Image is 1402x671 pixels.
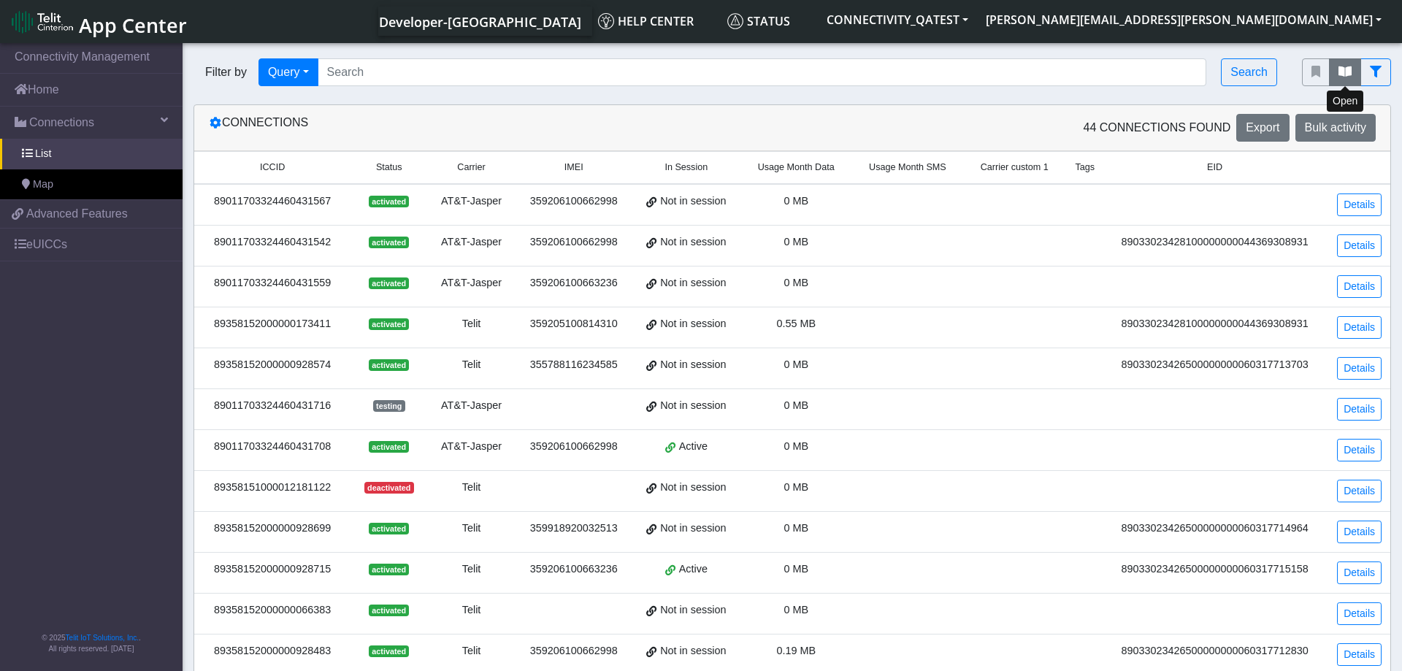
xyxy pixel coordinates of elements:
a: Details [1337,234,1382,257]
div: 359918920032513 [524,521,624,537]
span: Export [1246,121,1279,134]
span: Not in session [660,521,726,537]
div: Telit [436,643,507,659]
div: 89033023426500000000060317714964 [1113,521,1317,537]
div: Telit [436,357,507,373]
span: IMEI [564,161,583,175]
div: Connections [198,114,792,142]
button: Query [258,58,318,86]
div: 89033023426500000000060317713703 [1113,357,1317,373]
div: 89011703324460431716 [203,398,342,414]
div: Telit [436,602,507,618]
div: 359206100662998 [524,234,624,250]
div: AT&T-Jasper [436,234,507,250]
div: 89358152000000928574 [203,357,342,373]
a: Details [1337,643,1382,666]
button: CONNECTIVITY_QATEST [818,7,977,33]
span: activated [369,605,409,616]
div: 355788116234585 [524,357,624,373]
span: 0 MB [784,195,808,207]
a: Details [1337,193,1382,216]
a: Details [1337,316,1382,339]
a: Help center [592,7,721,36]
span: App Center [79,12,187,39]
div: 359205100814310 [524,316,624,332]
span: activated [369,523,409,534]
span: Carrier custom 1 [981,161,1049,175]
span: activated [369,237,409,248]
div: 89033023428100000000044369308931 [1113,316,1317,332]
a: Status [721,7,818,36]
span: Filter by [194,64,258,81]
span: Not in session [660,357,726,373]
div: 89358152000000928715 [203,561,342,578]
div: 359206100663236 [524,561,624,578]
span: activated [369,564,409,575]
div: Telit [436,561,507,578]
span: activated [369,441,409,453]
div: 89358152000000928483 [203,643,342,659]
span: List [35,146,51,162]
span: 0 MB [784,277,808,288]
span: 0 MB [784,604,808,616]
span: Not in session [660,193,726,210]
span: activated [369,277,409,289]
a: Details [1337,275,1382,298]
div: 89033023426500000000060317715158 [1113,561,1317,578]
div: Telit [436,521,507,537]
span: ICCID [260,161,285,175]
div: AT&T-Jasper [436,398,507,414]
div: 359206100663236 [524,275,624,291]
span: Active [679,561,708,578]
span: Developer-[GEOGRAPHIC_DATA] [379,13,581,31]
input: Search... [318,58,1207,86]
div: fitlers menu [1302,58,1391,86]
span: 0 MB [784,563,808,575]
span: Not in session [660,316,726,332]
a: Details [1337,602,1382,625]
a: Details [1337,480,1382,502]
span: 0.19 MB [776,645,816,656]
div: AT&T-Jasper [436,439,507,455]
div: 89358152000000173411 [203,316,342,332]
span: activated [369,645,409,657]
a: Telit IoT Solutions, Inc. [66,634,139,642]
div: 89358151000012181122 [203,480,342,496]
div: 89011703324460431567 [203,193,342,210]
div: AT&T-Jasper [436,275,507,291]
span: Not in session [660,643,726,659]
div: 89033023426500000000060317712830 [1113,643,1317,659]
div: 359206100662998 [524,643,624,659]
span: Not in session [660,480,726,496]
span: Map [33,177,53,193]
span: Tags [1075,161,1095,175]
div: AT&T-Jasper [436,193,507,210]
div: Telit [436,480,507,496]
span: 0 MB [784,358,808,370]
span: Not in session [660,275,726,291]
button: [PERSON_NAME][EMAIL_ADDRESS][PERSON_NAME][DOMAIN_NAME] [977,7,1390,33]
span: Bulk activity [1305,121,1366,134]
button: Bulk activity [1295,114,1376,142]
a: Details [1337,521,1382,543]
a: Details [1337,439,1382,461]
a: Details [1337,561,1382,584]
span: deactivated [364,482,414,494]
span: 0 MB [784,440,808,452]
div: 89358152000000066383 [203,602,342,618]
div: 89011703324460431542 [203,234,342,250]
span: Not in session [660,398,726,414]
span: 0 MB [784,522,808,534]
a: Details [1337,398,1382,421]
span: activated [369,318,409,330]
div: Open [1327,91,1363,112]
span: activated [369,196,409,207]
img: status.svg [727,13,743,29]
span: EID [1207,161,1222,175]
span: Carrier [457,161,485,175]
span: testing [373,400,405,412]
span: Usage Month SMS [869,161,946,175]
span: 0.55 MB [776,318,816,329]
div: 89011703324460431559 [203,275,342,291]
a: Details [1337,357,1382,380]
